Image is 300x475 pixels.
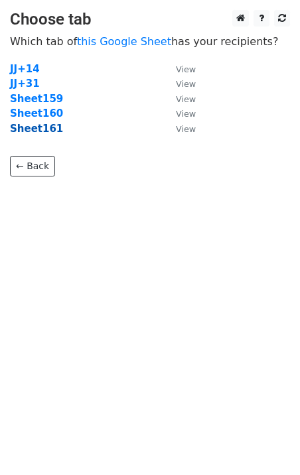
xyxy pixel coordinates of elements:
[77,35,171,48] a: this Google Sheet
[10,34,290,48] p: Which tab of has your recipients?
[163,107,196,119] a: View
[10,93,63,105] a: Sheet159
[10,78,40,90] a: JJ+31
[176,94,196,104] small: View
[176,109,196,119] small: View
[163,78,196,90] a: View
[10,63,40,75] a: JJ+14
[163,63,196,75] a: View
[163,123,196,135] a: View
[10,156,55,176] a: ← Back
[176,64,196,74] small: View
[10,123,63,135] a: Sheet161
[176,79,196,89] small: View
[10,10,290,29] h3: Choose tab
[10,107,63,119] a: Sheet160
[176,124,196,134] small: View
[163,93,196,105] a: View
[234,411,300,475] iframe: Chat Widget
